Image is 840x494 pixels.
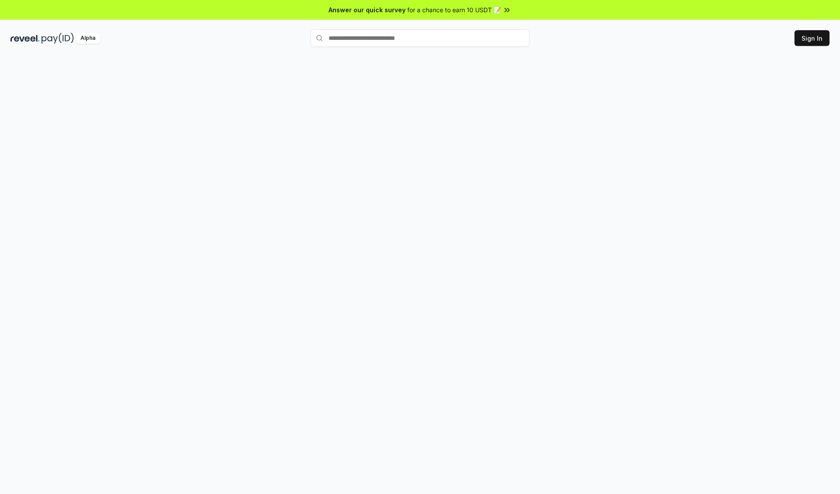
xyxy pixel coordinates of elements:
img: reveel_dark [10,33,40,44]
img: pay_id [42,33,74,44]
button: Sign In [794,30,829,46]
span: for a chance to earn 10 USDT 📝 [407,5,501,14]
span: Answer our quick survey [329,5,406,14]
div: Alpha [76,33,100,44]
